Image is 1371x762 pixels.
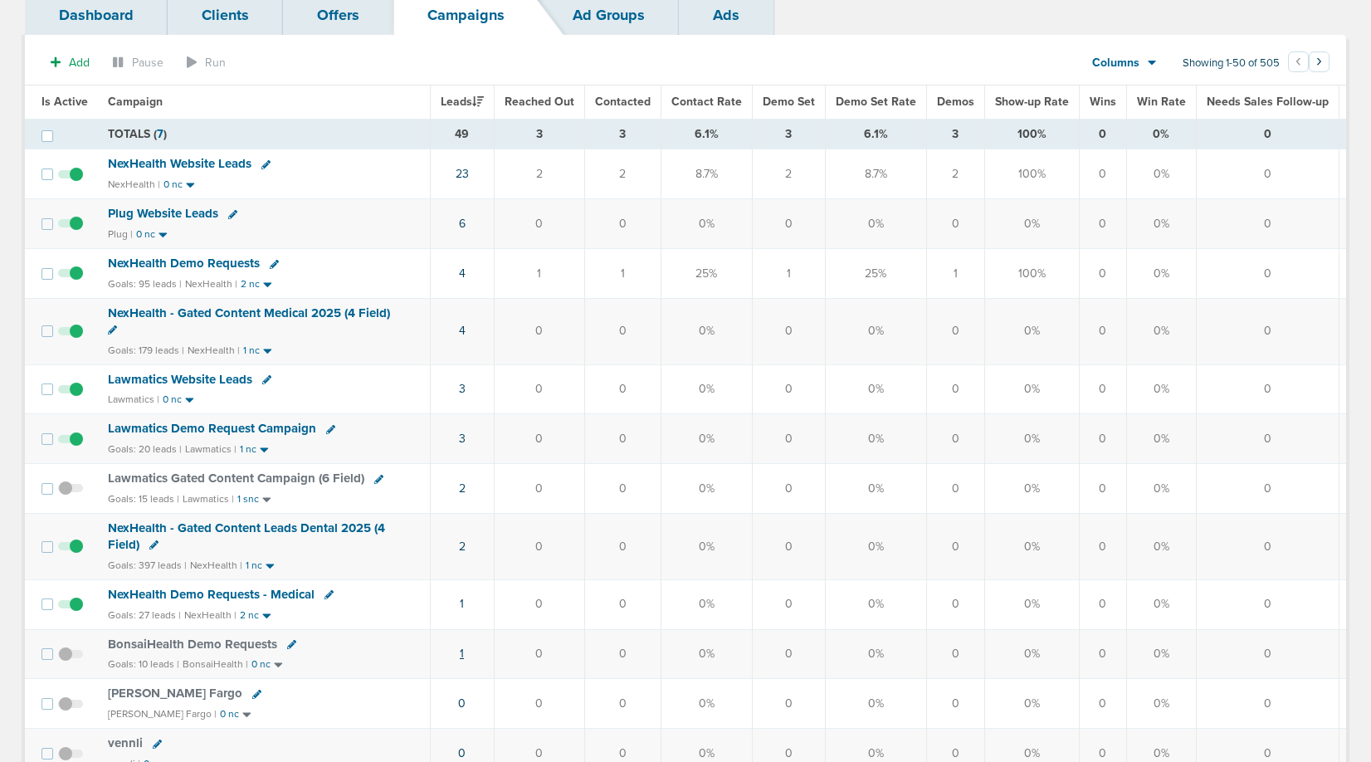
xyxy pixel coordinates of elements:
[661,414,752,464] td: 0%
[136,228,155,241] small: 0 nc
[190,559,242,571] small: NexHealth |
[1196,199,1339,249] td: 0
[108,256,260,271] span: NexHealth Demo Requests
[836,95,916,109] span: Demo Set Rate
[671,95,742,109] span: Contact Rate
[752,629,825,679] td: 0
[183,493,234,505] small: Lawmatics |
[584,679,661,729] td: 0
[752,579,825,629] td: 0
[251,658,271,671] small: 0 nc
[1126,579,1196,629] td: 0%
[108,587,315,602] span: NexHealth Demo Requests - Medical
[984,199,1079,249] td: 0%
[1079,629,1126,679] td: 0
[458,696,466,711] a: 0
[494,679,584,729] td: 0
[1126,299,1196,364] td: 0%
[1079,579,1126,629] td: 0
[184,609,237,621] small: NexHealth |
[494,249,584,299] td: 1
[1207,95,1329,109] span: Needs Sales Follow-up
[1196,679,1339,729] td: 0
[661,299,752,364] td: 0%
[1196,149,1339,199] td: 0
[984,464,1079,514] td: 0%
[584,629,661,679] td: 0
[183,658,248,670] small: BonsaiHealth |
[1079,514,1126,579] td: 0
[108,735,143,750] span: vennli
[984,414,1079,464] td: 0%
[108,156,251,171] span: NexHealth Website Leads
[825,514,926,579] td: 0%
[108,421,316,436] span: Lawmatics Demo Request Campaign
[1079,364,1126,414] td: 0
[1126,364,1196,414] td: 0%
[505,95,574,109] span: Reached Out
[1079,299,1126,364] td: 0
[825,119,926,149] td: 6.1%
[984,249,1079,299] td: 100%
[584,119,661,149] td: 3
[1079,414,1126,464] td: 0
[108,686,242,701] span: [PERSON_NAME] Fargo
[494,199,584,249] td: 0
[108,708,217,720] small: [PERSON_NAME] Fargo |
[1126,414,1196,464] td: 0%
[98,119,430,149] td: TOTALS ( )
[108,443,182,456] small: Goals: 20 leads |
[460,597,464,611] a: 1
[825,364,926,414] td: 0%
[1137,95,1186,109] span: Win Rate
[584,414,661,464] td: 0
[752,464,825,514] td: 0
[926,149,984,199] td: 2
[1126,464,1196,514] td: 0%
[1126,119,1196,149] td: 0%
[108,520,385,552] span: NexHealth - Gated Content Leads Dental 2025 (4 Field)
[494,464,584,514] td: 0
[69,56,90,70] span: Add
[1079,119,1126,149] td: 0
[1079,464,1126,514] td: 0
[494,149,584,199] td: 2
[984,579,1079,629] td: 0%
[926,364,984,414] td: 0
[108,344,184,357] small: Goals: 179 leads |
[163,178,183,191] small: 0 nc
[926,464,984,514] td: 0
[1126,149,1196,199] td: 0%
[984,364,1079,414] td: 0%
[1079,679,1126,729] td: 0
[108,178,160,190] small: NexHealth |
[1196,249,1339,299] td: 0
[185,443,237,455] small: Lawmatics |
[661,579,752,629] td: 0%
[430,119,494,149] td: 49
[752,364,825,414] td: 0
[984,299,1079,364] td: 0%
[584,364,661,414] td: 0
[584,199,661,249] td: 0
[108,393,159,405] small: Lawmatics |
[984,679,1079,729] td: 0%
[494,119,584,149] td: 3
[926,119,984,149] td: 3
[995,95,1069,109] span: Show-up Rate
[163,393,182,406] small: 0 nc
[108,658,179,671] small: Goals: 10 leads |
[41,95,88,109] span: Is Active
[752,514,825,579] td: 0
[584,299,661,364] td: 0
[825,299,926,364] td: 0%
[108,471,364,486] span: Lawmatics Gated Content Campaign (6 Field)
[984,149,1079,199] td: 100%
[108,372,252,387] span: Lawmatics Website Leads
[1079,199,1126,249] td: 0
[661,249,752,299] td: 25%
[240,609,259,622] small: 2 nc
[752,299,825,364] td: 0
[825,679,926,729] td: 0%
[459,481,466,496] a: 2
